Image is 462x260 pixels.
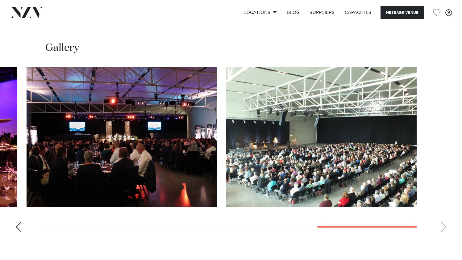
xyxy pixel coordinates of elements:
swiper-slide: 6 / 7 [27,67,217,207]
a: Capacities [340,6,377,19]
button: Message Venue [381,6,424,19]
swiper-slide: 7 / 7 [226,67,417,207]
a: BLOG [282,6,305,19]
a: Locations [239,6,282,19]
a: SUPPLIERS [305,6,339,19]
img: nzv-logo.png [10,7,44,18]
h2: Gallery [45,41,79,55]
